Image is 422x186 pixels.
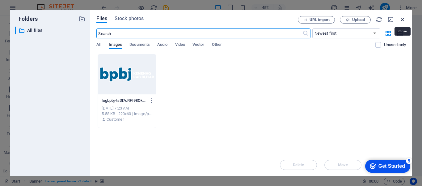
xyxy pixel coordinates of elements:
[102,106,152,111] div: [DATE] 7:23 AM
[96,41,101,50] span: All
[107,117,124,122] p: Customer
[129,41,150,50] span: Documents
[102,111,152,117] div: 5.58 KB | 220x60 | image/png
[175,41,185,50] span: Video
[5,3,50,16] div: Get Started 5 items remaining, 0% complete
[376,16,382,23] i: Reload
[15,27,16,34] div: ​
[115,15,144,22] span: Stock photos
[102,98,146,103] p: logbpbj-tsDl7oRFI98OkXxhpAniTg.png
[96,15,107,22] span: Files
[15,15,38,23] p: Folders
[18,7,44,12] div: Get Started
[96,28,302,38] input: Search
[157,41,167,50] span: Audio
[352,18,365,22] span: Upload
[212,41,222,50] span: Other
[384,42,406,48] p: Displays only files that are not in use on the website. Files added during this session can still...
[298,16,335,24] button: URL import
[310,18,330,22] span: URL import
[387,16,394,23] i: Minimize
[340,16,371,24] button: Upload
[27,27,74,34] p: All files
[109,41,122,50] span: Images
[78,15,85,22] i: Create new folder
[45,1,52,7] div: 5
[192,41,205,50] span: Vector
